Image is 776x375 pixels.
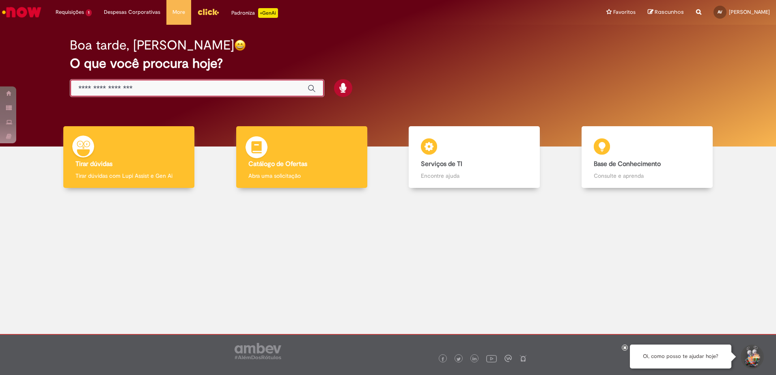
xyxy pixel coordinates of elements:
[613,8,636,16] span: Favoritos
[197,6,219,18] img: click_logo_yellow_360x200.png
[648,9,684,16] a: Rascunhos
[421,160,462,168] b: Serviços de TI
[231,8,278,18] div: Padroniza
[739,345,764,369] button: Iniciar Conversa de Suporte
[258,8,278,18] p: +GenAi
[594,160,661,168] b: Base de Conhecimento
[235,343,281,359] img: logo_footer_ambev_rotulo_gray.png
[472,357,476,362] img: logo_footer_linkedin.png
[172,8,185,16] span: More
[729,9,770,15] span: [PERSON_NAME]
[216,126,388,188] a: Catálogo de Ofertas Abra uma solicitação
[519,355,527,362] img: logo_footer_naosei.png
[248,172,355,180] p: Abra uma solicitação
[56,8,84,16] span: Requisições
[75,172,182,180] p: Tirar dúvidas com Lupi Assist e Gen Ai
[248,160,307,168] b: Catálogo de Ofertas
[655,8,684,16] span: Rascunhos
[421,172,528,180] p: Encontre ajuda
[75,160,112,168] b: Tirar dúvidas
[486,353,497,364] img: logo_footer_youtube.png
[43,126,216,188] a: Tirar dúvidas Tirar dúvidas com Lupi Assist e Gen Ai
[388,126,561,188] a: Serviços de TI Encontre ajuda
[1,4,43,20] img: ServiceNow
[86,9,92,16] span: 1
[504,355,512,362] img: logo_footer_workplace.png
[718,9,722,15] span: AV
[70,38,234,52] h2: Boa tarde, [PERSON_NAME]
[234,39,246,51] img: happy-face.png
[561,126,734,188] a: Base de Conhecimento Consulte e aprenda
[594,172,701,180] p: Consulte e aprenda
[104,8,160,16] span: Despesas Corporativas
[441,357,445,361] img: logo_footer_facebook.png
[630,345,731,369] div: Oi, como posso te ajudar hoje?
[457,357,461,361] img: logo_footer_twitter.png
[70,56,706,71] h2: O que você procura hoje?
